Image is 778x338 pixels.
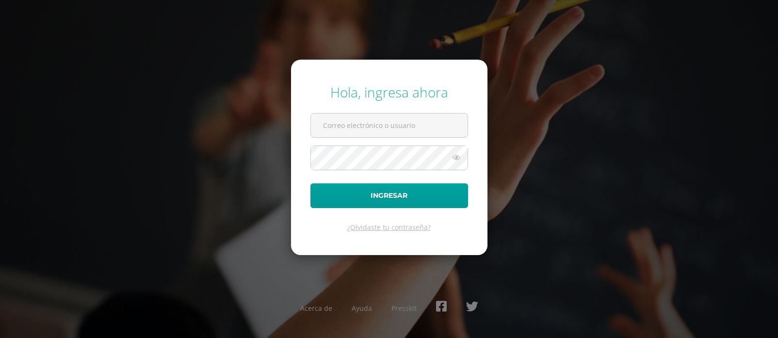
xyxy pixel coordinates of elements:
a: ¿Olvidaste tu contraseña? [347,223,431,232]
div: Hola, ingresa ahora [310,83,468,101]
input: Correo electrónico o usuario [311,113,468,137]
a: Ayuda [352,304,372,313]
a: Acerca de [300,304,332,313]
button: Ingresar [310,183,468,208]
a: Presskit [391,304,417,313]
